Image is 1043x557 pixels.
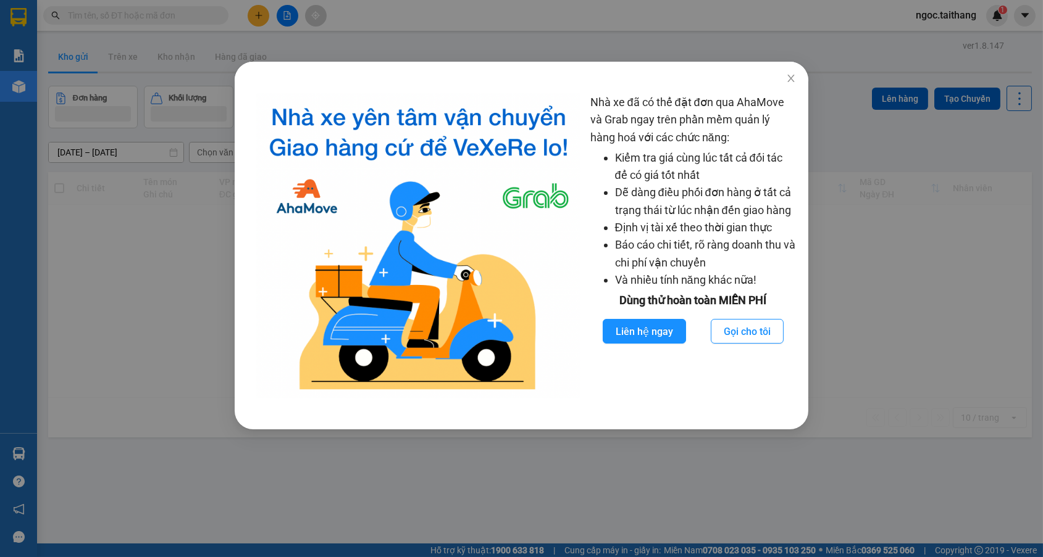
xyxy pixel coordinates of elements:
div: Dùng thử hoàn toàn MIỄN PHÍ [590,292,796,309]
li: Báo cáo chi tiết, rõ ràng doanh thu và chi phí vận chuyển [615,236,796,271]
button: Gọi cho tôi [711,319,784,344]
img: logo [257,94,580,398]
li: Định vị tài xế theo thời gian thực [615,219,796,236]
div: Nhà xe đã có thể đặt đơn qua AhaMove và Grab ngay trên phần mềm quản lý hàng hoá với các chức năng: [590,94,796,398]
li: Và nhiều tính năng khác nữa! [615,271,796,289]
button: Liên hệ ngay [603,319,686,344]
button: Close [774,62,808,96]
li: Dễ dàng điều phối đơn hàng ở tất cả trạng thái từ lúc nhận đến giao hàng [615,184,796,219]
li: Kiểm tra giá cùng lúc tất cả đối tác để có giá tốt nhất [615,149,796,184]
span: Liên hệ ngay [616,324,673,339]
span: close [786,73,796,83]
span: Gọi cho tôi [724,324,771,339]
